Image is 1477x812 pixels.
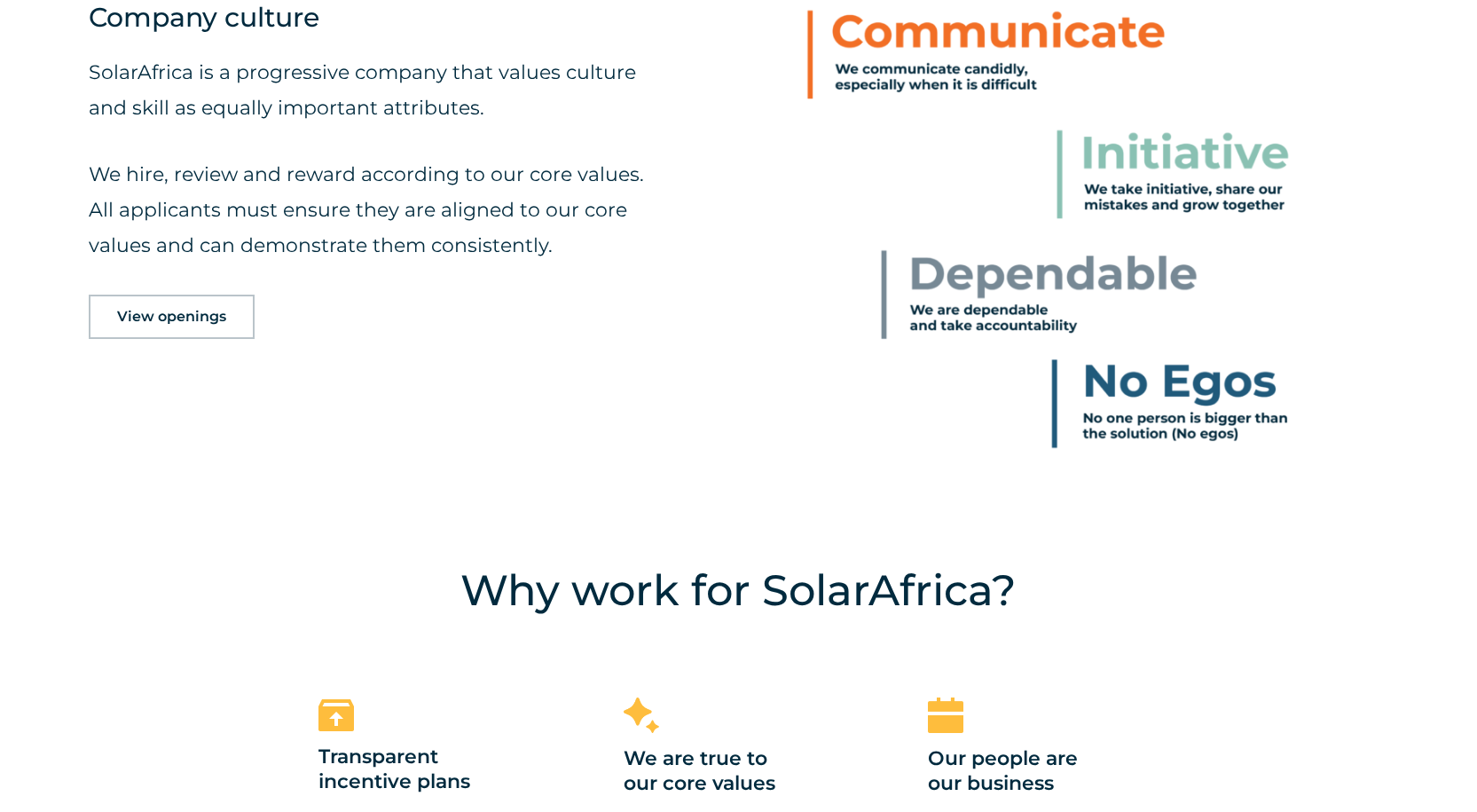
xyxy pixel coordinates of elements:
h3: Transparent incentive plans [318,745,548,796]
h4: Why work for SolarAfrica? [253,559,1224,621]
h3: We are true to our core values [624,746,853,798]
span: View openings [117,310,226,324]
a: View openings [89,295,255,339]
h3: Our people are our business [928,746,1158,798]
span: SolarAfrica is a progressive company that values culture and skill as equally important attributes. [89,60,636,120]
span: We hire, review and reward according to our core values. All applicants must ensure they are alig... [89,162,644,257]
